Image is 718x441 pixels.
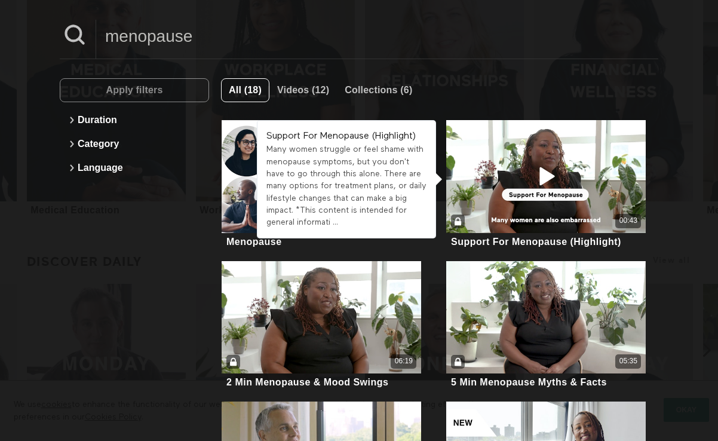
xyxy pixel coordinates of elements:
button: Collections (6) [337,78,420,102]
div: 00:43 [619,216,637,226]
span: Videos (12) [277,85,329,95]
a: MenopauseMenopause [222,120,422,249]
div: 2 Min Menopause & Mood Swings [226,376,388,388]
div: Support For Menopause (Highlight) [451,236,621,247]
button: All (18) [221,78,269,102]
span: All (18) [229,85,262,95]
a: 5 Min Menopause Myths & Facts05:355 Min Menopause Myths & Facts [446,261,646,390]
a: Support For Menopause (Highlight)00:43Support For Menopause (Highlight) [446,120,646,249]
strong: Support For Menopause (Highlight) [266,131,416,141]
div: Menopause [226,236,282,247]
button: Category [66,132,203,156]
div: 05:35 [619,356,637,366]
button: Duration [66,108,203,132]
button: Videos (12) [269,78,337,102]
div: Many women struggle or feel shame with menopause symptoms, but you don't have to go through this ... [266,143,426,228]
button: Language [66,156,203,180]
span: Collections (6) [345,85,412,95]
a: 2 Min Menopause & Mood Swings06:192 Min Menopause & Mood Swings [222,261,422,390]
div: 06:19 [395,356,413,366]
input: Search [96,20,658,53]
div: 5 Min Menopause Myths & Facts [451,376,607,388]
